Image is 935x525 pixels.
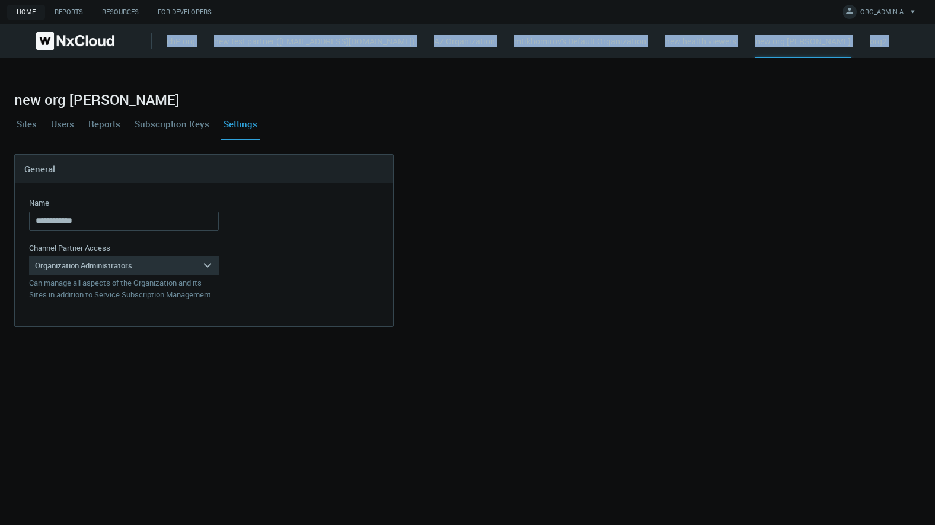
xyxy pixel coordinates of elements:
[148,5,221,20] a: For Developers
[514,36,646,47] a: mtikhomirov's Default Organization
[870,36,887,47] a: org2
[24,164,384,174] h4: General
[92,5,148,20] a: Resources
[49,108,76,140] a: Users
[14,91,921,108] h2: new org [PERSON_NAME]
[86,108,123,140] a: Reports
[29,277,211,300] nx-control-message: Can manage all aspects of the Organization and its Sites in addition to Service Subscription Mana...
[221,108,260,140] a: Settings
[29,197,49,209] label: Name
[45,5,92,20] a: Reports
[14,108,39,140] a: Sites
[29,242,110,254] label: Channel Partner Access
[665,36,736,47] a: new health viewers
[860,7,905,21] span: ORG_ADMIN A.
[167,36,195,47] a: chP org
[36,32,114,50] img: Nx Cloud logo
[434,36,495,47] a: AZ Organization
[7,5,45,20] a: Home
[132,108,212,140] a: Subscription Keys
[214,36,415,47] a: new test partner ([EMAIL_ADDRESS][DOMAIN_NAME])
[29,256,202,275] div: Organization Administrators
[755,35,851,58] div: new org [PERSON_NAME]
